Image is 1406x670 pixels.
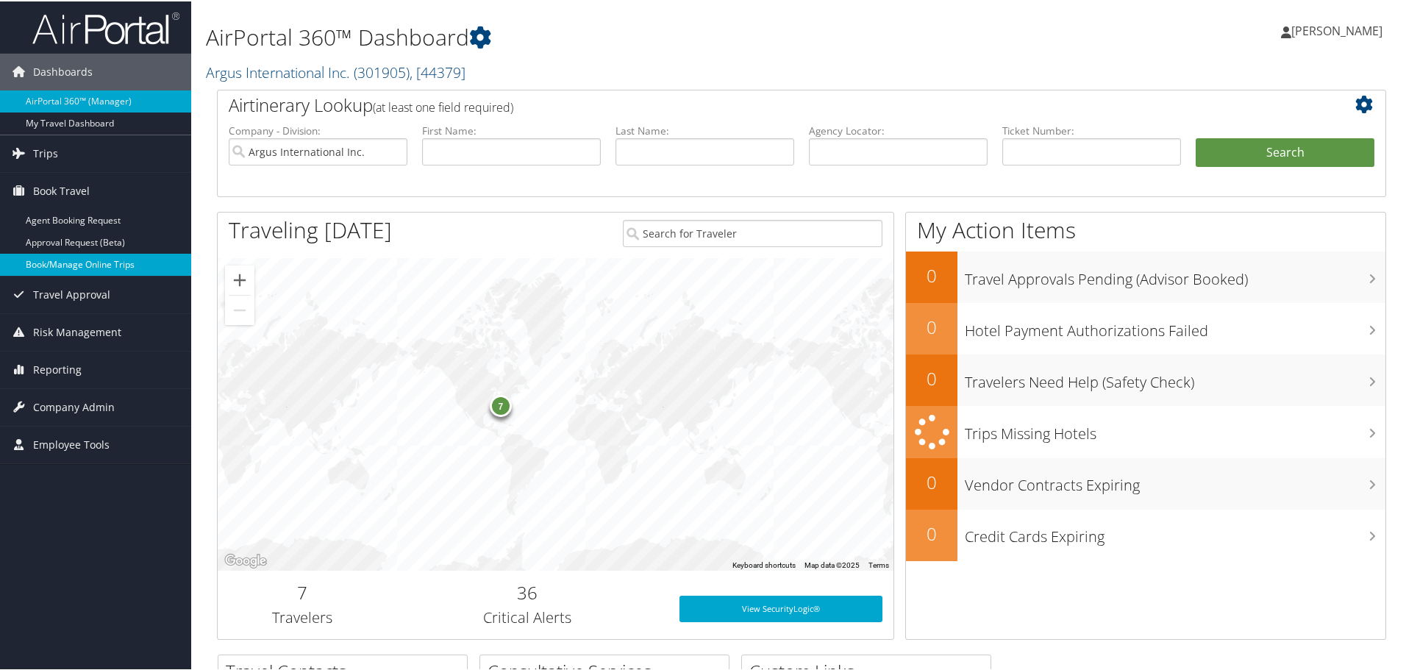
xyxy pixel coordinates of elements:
[225,294,254,324] button: Zoom out
[33,350,82,387] span: Reporting
[1002,122,1181,137] label: Ticket Number:
[206,21,1000,51] h1: AirPortal 360™ Dashboard
[373,98,513,114] span: (at least one field required)
[33,425,110,462] span: Employee Tools
[225,264,254,293] button: Zoom in
[33,171,90,208] span: Book Travel
[965,312,1385,340] h3: Hotel Payment Authorizations Failed
[229,122,407,137] label: Company - Division:
[1291,21,1382,38] span: [PERSON_NAME]
[615,122,794,137] label: Last Name:
[1196,137,1374,166] button: Search
[229,606,376,627] h3: Travelers
[965,466,1385,494] h3: Vendor Contracts Expiring
[33,134,58,171] span: Trips
[965,518,1385,546] h3: Credit Cards Expiring
[1281,7,1397,51] a: [PERSON_NAME]
[229,213,392,244] h1: Traveling [DATE]
[804,560,860,568] span: Map data ©2025
[732,559,796,569] button: Keyboard shortcuts
[906,302,1385,353] a: 0Hotel Payment Authorizations Failed
[906,313,957,338] h2: 0
[398,606,657,627] h3: Critical Alerts
[906,457,1385,508] a: 0Vendor Contracts Expiring
[354,61,410,81] span: ( 301905 )
[410,61,465,81] span: , [ 44379 ]
[809,122,988,137] label: Agency Locator:
[422,122,601,137] label: First Name:
[906,365,957,390] h2: 0
[906,262,957,287] h2: 0
[906,405,1385,457] a: Trips Missing Hotels
[906,353,1385,405] a: 0Travelers Need Help (Safety Check)
[906,468,957,493] h2: 0
[868,560,889,568] a: Terms (opens in new tab)
[206,61,465,81] a: Argus International Inc.
[965,260,1385,288] h3: Travel Approvals Pending (Advisor Booked)
[32,10,179,44] img: airportal-logo.png
[623,218,882,246] input: Search for Traveler
[398,579,657,604] h2: 36
[965,415,1385,443] h3: Trips Missing Hotels
[906,213,1385,244] h1: My Action Items
[906,508,1385,560] a: 0Credit Cards Expiring
[906,250,1385,302] a: 0Travel Approvals Pending (Advisor Booked)
[965,363,1385,391] h3: Travelers Need Help (Safety Check)
[229,579,376,604] h2: 7
[33,52,93,89] span: Dashboards
[33,313,121,349] span: Risk Management
[221,550,270,569] a: Open this area in Google Maps (opens a new window)
[229,91,1277,116] h2: Airtinerary Lookup
[489,393,511,416] div: 7
[33,275,110,312] span: Travel Approval
[221,550,270,569] img: Google
[679,594,882,621] a: View SecurityLogic®
[906,520,957,545] h2: 0
[33,388,115,424] span: Company Admin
